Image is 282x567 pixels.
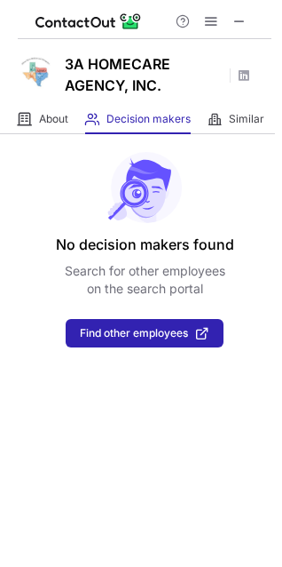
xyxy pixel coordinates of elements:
header: No decision makers found [56,234,234,255]
button: Find other employees [66,319,223,347]
p: Search for other employees on the search portal [65,262,225,298]
img: a520e4b99077853f03a516ebbd51e0c6 [18,54,53,90]
span: Find other employees [80,327,188,339]
span: About [39,112,68,126]
img: ContactOut v5.3.10 [35,11,142,32]
img: No leads found [106,152,183,223]
span: Decision makers [106,112,191,126]
h1: 3A HOMECARE AGENCY, INC. [65,53,224,96]
span: Similar [229,112,264,126]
